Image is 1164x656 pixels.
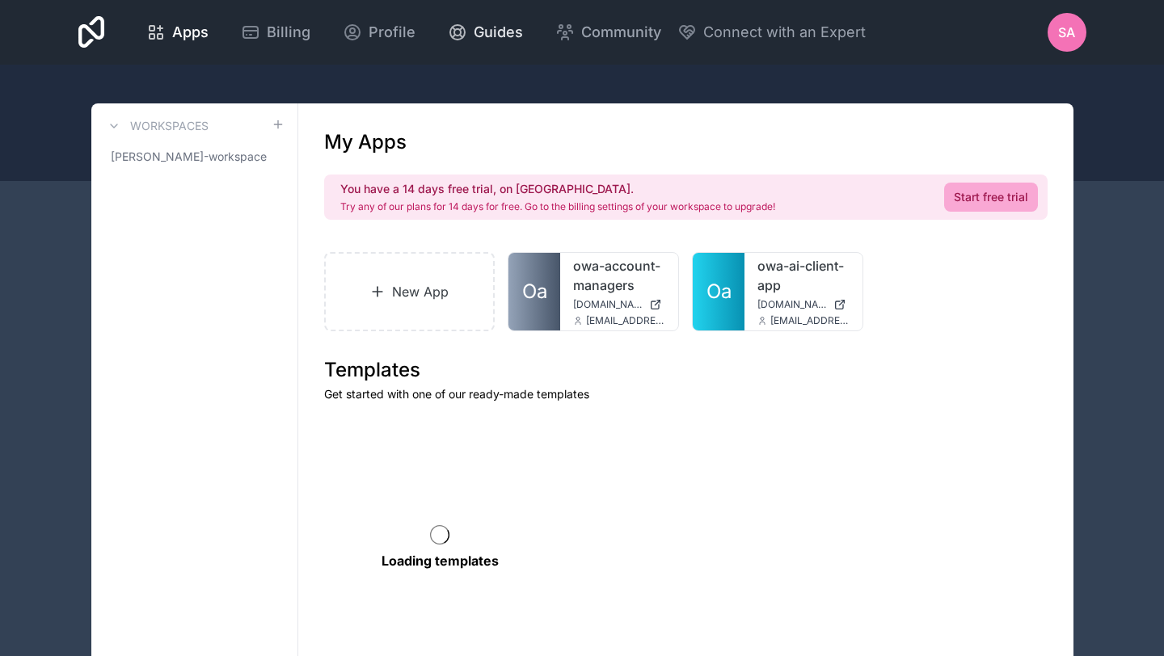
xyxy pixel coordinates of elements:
[522,279,547,305] span: Oa
[508,253,560,330] a: Oa
[172,21,209,44] span: Apps
[324,357,1048,383] h1: Templates
[104,142,285,171] a: [PERSON_NAME]-workspace
[133,15,221,50] a: Apps
[581,21,661,44] span: Community
[474,21,523,44] span: Guides
[324,386,1048,402] p: Get started with one of our ready-made templates
[267,21,310,44] span: Billing
[340,181,775,197] h2: You have a 14 days free trial, on [GEOGRAPHIC_DATA].
[330,15,428,50] a: Profile
[324,129,407,155] h1: My Apps
[573,256,665,295] a: owa-account-managers
[706,279,732,305] span: Oa
[770,314,850,327] span: [EMAIL_ADDRESS][DOMAIN_NAME]
[104,116,209,136] a: Workspaces
[573,298,643,311] span: [DOMAIN_NAME]
[542,15,674,50] a: Community
[703,21,866,44] span: Connect with an Expert
[693,253,744,330] a: Oa
[944,183,1038,212] a: Start free trial
[435,15,536,50] a: Guides
[1058,23,1075,42] span: SA
[757,256,850,295] a: owa-ai-client-app
[757,298,850,311] a: [DOMAIN_NAME]
[111,149,267,165] span: [PERSON_NAME]-workspace
[757,298,827,311] span: [DOMAIN_NAME]
[340,200,775,213] p: Try any of our plans for 14 days for free. Go to the billing settings of your workspace to upgrade!
[324,252,496,331] a: New App
[677,21,866,44] button: Connect with an Expert
[369,21,415,44] span: Profile
[130,118,209,134] h3: Workspaces
[573,298,665,311] a: [DOMAIN_NAME]
[382,551,499,570] p: Loading templates
[586,314,665,327] span: [EMAIL_ADDRESS][DOMAIN_NAME]
[228,15,323,50] a: Billing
